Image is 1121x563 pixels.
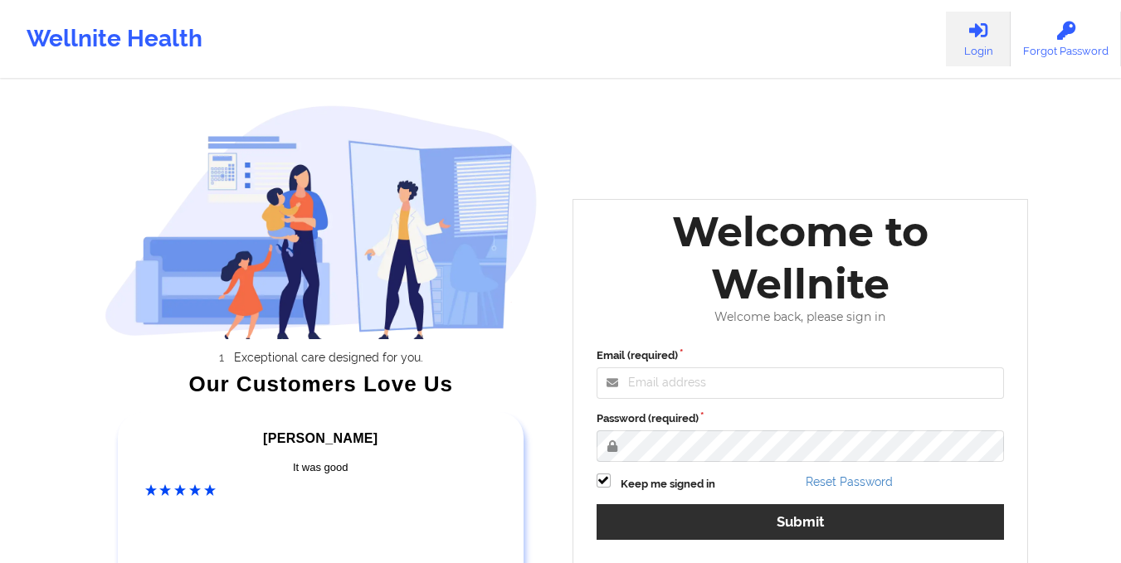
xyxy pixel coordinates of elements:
div: Our Customers Love Us [105,376,538,392]
label: Password (required) [597,410,1005,427]
button: Submit [597,504,1005,540]
div: Welcome to Wellnite [585,206,1016,310]
div: It was good [145,459,497,476]
li: Exceptional care designed for you. [119,351,538,364]
a: Forgot Password [1011,12,1121,66]
img: wellnite-auth-hero_200.c722682e.png [105,104,538,339]
a: Login [946,12,1011,66]
label: Keep me signed in [621,476,715,493]
input: Email address [597,367,1005,399]
div: Welcome back, please sign in [585,310,1016,324]
label: Email (required) [597,347,1005,364]
a: Reset Password [806,475,893,488]
span: [PERSON_NAME] [263,431,378,445]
